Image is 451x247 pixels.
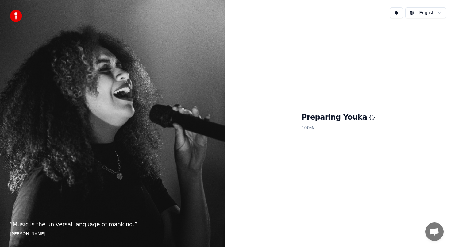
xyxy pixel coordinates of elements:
p: “ Music is the universal language of mankind. ” [10,220,216,229]
h1: Preparing Youka [302,113,375,122]
img: youka [10,10,22,22]
footer: [PERSON_NAME] [10,231,216,237]
div: Open de chat [425,222,444,241]
p: 100 % [302,122,375,133]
